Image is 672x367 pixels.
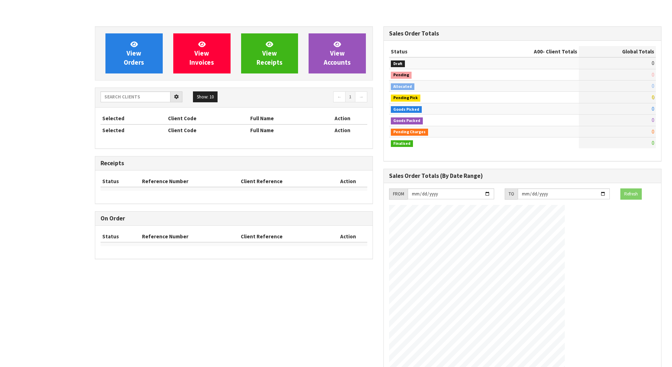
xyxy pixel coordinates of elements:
nav: Page navigation [239,91,367,104]
span: 0 [652,60,654,66]
th: Full Name [248,124,318,136]
span: 0 [652,128,654,135]
th: Reference Number [140,231,239,242]
span: Draft [391,60,405,67]
span: Pending [391,72,412,79]
span: Goods Packed [391,117,423,124]
span: Pending Charges [391,129,428,136]
th: Full Name [248,113,318,124]
span: 0 [652,71,654,78]
a: → [355,91,367,103]
span: 0 [652,83,654,89]
th: Status [101,231,140,242]
a: ViewAccounts [309,33,366,73]
th: Reference Number [140,176,239,187]
a: 1 [345,91,355,103]
th: Client Code [166,124,248,136]
button: Refresh [620,188,642,200]
span: Finalised [391,140,413,147]
h3: Sales Order Totals [389,30,656,37]
a: ViewReceipts [241,33,298,73]
span: View Receipts [257,40,283,66]
span: A00 [534,48,543,55]
span: 0 [652,117,654,123]
button: Show: 10 [193,91,218,103]
th: Action [318,113,367,124]
th: Client Reference [239,231,329,242]
div: FROM [389,188,408,200]
th: Global Totals [579,46,656,57]
input: Search clients [101,91,170,102]
span: 0 [652,140,654,146]
th: Action [329,176,367,187]
h3: Sales Order Totals (By Date Range) [389,173,656,179]
span: View Accounts [324,40,351,66]
th: Selected [101,124,166,136]
span: 0 [652,94,654,101]
h3: On Order [101,215,367,222]
span: Goods Picked [391,106,422,113]
span: Allocated [391,83,414,90]
th: Status [101,176,140,187]
a: ViewInvoices [173,33,231,73]
a: ViewOrders [105,33,163,73]
th: - Client Totals [477,46,579,57]
th: Action [329,231,367,242]
div: TO [505,188,518,200]
th: Client Code [166,113,248,124]
a: ← [333,91,345,103]
th: Client Reference [239,176,329,187]
span: View Orders [124,40,144,66]
th: Selected [101,113,166,124]
th: Status [389,46,477,57]
th: Action [318,124,367,136]
span: Pending Pick [391,95,420,102]
span: 0 [652,105,654,112]
span: View Invoices [189,40,214,66]
h3: Receipts [101,160,367,167]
